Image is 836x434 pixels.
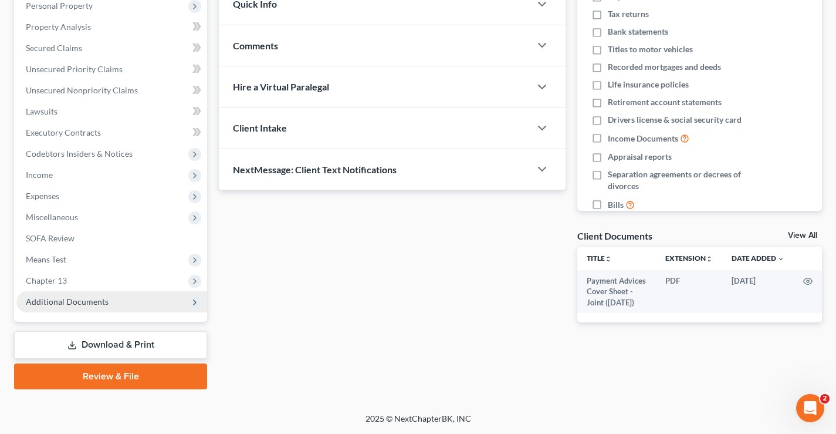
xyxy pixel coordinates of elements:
[16,101,207,122] a: Lawsuits
[608,61,721,73] span: Recorded mortgages and deeds
[26,85,138,95] span: Unsecured Nonpriority Claims
[16,228,207,249] a: SOFA Review
[608,79,689,90] span: Life insurance policies
[722,270,794,313] td: [DATE]
[233,81,329,92] span: Hire a Virtual Paralegal
[26,106,57,116] span: Lawsuits
[14,364,207,389] a: Review & File
[608,26,668,38] span: Bank statements
[26,64,123,74] span: Unsecured Priority Claims
[26,254,66,264] span: Means Test
[777,255,784,263] i: expand_more
[820,394,830,403] span: 2
[608,169,750,192] span: Separation agreements or decrees of divorces
[665,254,713,263] a: Extensionunfold_more
[26,43,82,53] span: Secured Claims
[608,133,678,144] span: Income Documents
[608,8,649,20] span: Tax returns
[26,275,67,285] span: Chapter 13
[26,149,133,159] span: Codebtors Insiders & Notices
[26,22,91,32] span: Property Analysis
[26,191,59,201] span: Expenses
[26,233,75,243] span: SOFA Review
[577,230,652,242] div: Client Documents
[796,394,824,422] iframe: Intercom live chat
[706,255,713,263] i: unfold_more
[233,122,287,133] span: Client Intake
[16,59,207,80] a: Unsecured Priority Claims
[16,80,207,101] a: Unsecured Nonpriority Claims
[656,270,722,313] td: PDF
[26,1,93,11] span: Personal Property
[26,127,101,137] span: Executory Contracts
[26,170,53,180] span: Income
[16,38,207,59] a: Secured Claims
[14,331,207,359] a: Download & Print
[26,212,78,222] span: Miscellaneous
[788,231,817,240] a: View All
[26,297,109,307] span: Additional Documents
[608,43,693,55] span: Titles to motor vehicles
[605,255,612,263] i: unfold_more
[608,151,672,163] span: Appraisal reports
[587,254,612,263] a: Titleunfold_more
[233,164,397,175] span: NextMessage: Client Text Notifications
[233,40,278,51] span: Comments
[608,199,624,211] span: Bills
[608,114,742,126] span: Drivers license & social security card
[732,254,784,263] a: Date Added expand_more
[608,96,722,108] span: Retirement account statements
[84,413,753,434] div: 2025 © NextChapterBK, INC
[16,122,207,143] a: Executory Contracts
[16,16,207,38] a: Property Analysis
[577,270,656,313] td: Payment Advices Cover Sheet - Joint ([DATE])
